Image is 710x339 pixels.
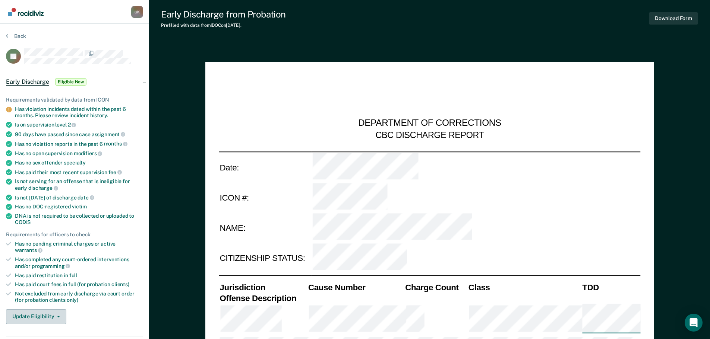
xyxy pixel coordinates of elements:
span: CODIS [15,219,31,225]
span: specialty [64,160,86,166]
th: Charge Count [404,282,468,292]
th: Cause Number [307,282,404,292]
div: Is not [DATE] of discharge [15,194,143,201]
div: Requirements validated by data from ICON [6,97,143,103]
div: Has no DOC-registered [15,204,143,210]
div: Open Intercom Messenger [685,314,703,332]
span: clients) [111,281,129,287]
span: Eligible Now [55,78,87,86]
span: discharge [28,185,58,191]
button: Profile dropdown button [131,6,143,18]
span: victim [72,204,87,210]
th: Class [467,282,581,292]
div: Has no pending criminal charges or active [15,241,143,253]
div: Not excluded from early discharge via court order (for probation clients [15,291,143,303]
div: Has paid their most recent supervision [15,169,143,176]
div: Has no open supervision [15,150,143,157]
div: Has paid restitution in [15,272,143,279]
th: Jurisdiction [219,282,307,292]
th: Offense Description [219,292,307,303]
span: modifiers [74,150,102,156]
button: Update Eligibility [6,309,66,324]
td: Date: [219,151,312,182]
div: G K [131,6,143,18]
span: full [69,272,77,278]
span: date [78,195,94,201]
div: Has no violation reports in the past 6 [15,141,143,147]
div: DNA is not required to be collected or uploaded to [15,213,143,226]
div: CBC DISCHARGE REPORT [375,129,484,141]
div: Has no sex offender [15,160,143,166]
td: NAME: [219,213,312,243]
span: programming [32,263,70,269]
div: Prefilled with data from IDOC on [DATE] . [161,23,286,28]
div: Early Discharge from Probation [161,9,286,20]
td: CITIZENSHIP STATUS: [219,243,312,274]
span: 2 [68,122,76,128]
div: Has violation incidents dated within the past 6 months. Please review incident history. [15,106,143,119]
img: Recidiviz [8,8,44,16]
span: Early Discharge [6,78,49,86]
div: Has completed any court-ordered interventions and/or [15,256,143,269]
div: Has paid court fees in full (for probation [15,281,143,288]
span: warrants [15,247,42,253]
div: Is on supervision level [15,121,143,128]
th: TDD [581,282,640,292]
span: assignment [92,131,125,137]
td: ICON #: [219,182,312,213]
div: Is not serving for an offense that is ineligible for early [15,178,143,191]
span: fee [108,169,122,175]
div: 90 days have passed since case [15,131,143,138]
div: DEPARTMENT OF CORRECTIONS [358,118,501,129]
button: Back [6,33,26,39]
span: months [104,141,127,147]
span: only) [67,297,78,303]
button: Download Form [649,12,698,25]
div: Requirements for officers to check [6,231,143,238]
